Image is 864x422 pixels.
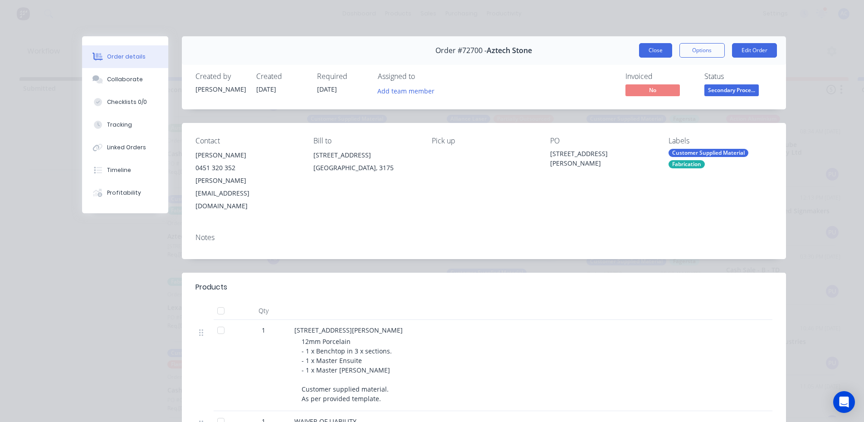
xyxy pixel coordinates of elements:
[833,391,855,413] div: Open Intercom Messenger
[195,174,299,212] div: [PERSON_NAME][EMAIL_ADDRESS][DOMAIN_NAME]
[435,46,487,55] span: Order #72700 -
[669,160,705,168] div: Fabrication
[262,325,265,335] span: 1
[256,85,276,93] span: [DATE]
[107,53,146,61] div: Order details
[704,72,772,81] div: Status
[317,72,367,81] div: Required
[378,72,469,81] div: Assigned to
[107,189,141,197] div: Profitability
[107,121,132,129] div: Tracking
[256,72,306,81] div: Created
[82,91,168,113] button: Checklists 0/0
[372,84,439,97] button: Add team member
[487,46,532,55] span: Aztech Stone
[82,45,168,68] button: Order details
[302,337,392,403] span: 12mm Porcelain - 1 x Benchtop in 3 x sections. - 1 x Master Ensuite - 1 x Master [PERSON_NAME] Cu...
[317,85,337,93] span: [DATE]
[550,137,654,145] div: PO
[313,149,417,162] div: [STREET_ADDRESS]
[432,137,536,145] div: Pick up
[679,43,725,58] button: Options
[550,149,654,168] div: [STREET_ADDRESS][PERSON_NAME]
[82,136,168,159] button: Linked Orders
[625,72,693,81] div: Invoiced
[704,84,759,96] span: Secondary Proce...
[195,282,227,293] div: Products
[107,166,131,174] div: Timeline
[82,159,168,182] button: Timeline
[704,84,759,98] button: Secondary Proce...
[107,143,146,152] div: Linked Orders
[639,43,672,58] button: Close
[195,149,299,162] div: [PERSON_NAME]
[669,149,748,157] div: Customer Supplied Material
[236,302,291,320] div: Qty
[195,84,245,94] div: [PERSON_NAME]
[107,98,147,106] div: Checklists 0/0
[378,84,439,97] button: Add team member
[313,137,417,145] div: Bill to
[195,137,299,145] div: Contact
[195,149,299,212] div: [PERSON_NAME]0451 320 352[PERSON_NAME][EMAIL_ADDRESS][DOMAIN_NAME]
[313,149,417,178] div: [STREET_ADDRESS][GEOGRAPHIC_DATA], 3175
[669,137,772,145] div: Labels
[294,326,403,334] span: [STREET_ADDRESS][PERSON_NAME]
[82,182,168,204] button: Profitability
[625,84,680,96] span: No
[107,75,143,83] div: Collaborate
[195,72,245,81] div: Created by
[195,162,299,174] div: 0451 320 352
[195,233,772,242] div: Notes
[82,68,168,91] button: Collaborate
[82,113,168,136] button: Tracking
[732,43,777,58] button: Edit Order
[313,162,417,174] div: [GEOGRAPHIC_DATA], 3175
